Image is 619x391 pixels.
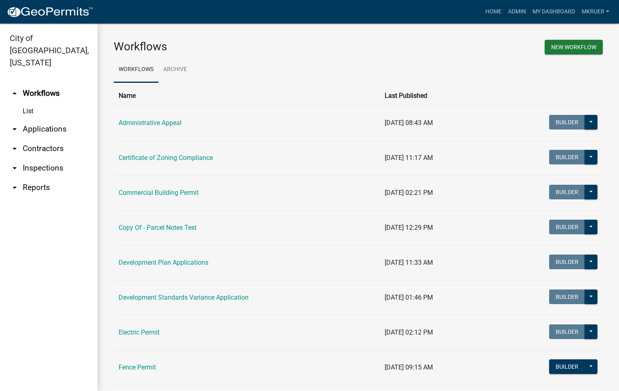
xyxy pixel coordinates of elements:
th: Name [114,86,380,106]
a: Electric Permit [119,328,160,336]
a: Development Standards Variance Application [119,294,249,301]
h3: Workflows [114,40,352,54]
button: Builder [549,150,585,164]
i: arrow_drop_down [10,144,19,153]
button: Builder [549,359,585,374]
button: New Workflow [545,40,603,54]
span: [DATE] 01:46 PM [385,294,433,301]
th: Last Published [380,86,490,106]
a: Admin [505,4,529,19]
button: Builder [549,220,585,234]
span: [DATE] 11:33 AM [385,259,433,266]
i: arrow_drop_down [10,124,19,134]
button: Builder [549,185,585,199]
a: Commercial Building Permit [119,189,199,197]
a: Certificate of Zoning Compliance [119,154,213,162]
a: Workflows [114,57,158,83]
button: Builder [549,289,585,304]
span: [DATE] 08:43 AM [385,119,433,127]
a: My Dashboard [529,4,578,19]
i: arrow_drop_up [10,89,19,98]
i: arrow_drop_down [10,163,19,173]
i: arrow_drop_down [10,183,19,192]
span: [DATE] 02:12 PM [385,328,433,336]
span: [DATE] 12:29 PM [385,224,433,231]
span: [DATE] 09:15 AM [385,363,433,371]
button: Builder [549,115,585,130]
a: mkruer [578,4,613,19]
a: Archive [158,57,192,83]
a: Administrative Appeal [119,119,182,127]
a: Home [482,4,505,19]
button: Builder [549,255,585,269]
a: Copy Of - Parcel Notes Test [119,224,197,231]
span: [DATE] 11:17 AM [385,154,433,162]
span: [DATE] 02:21 PM [385,189,433,197]
a: Development Plan Applications [119,259,208,266]
a: Fence Permit [119,363,156,371]
button: Builder [549,324,585,339]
